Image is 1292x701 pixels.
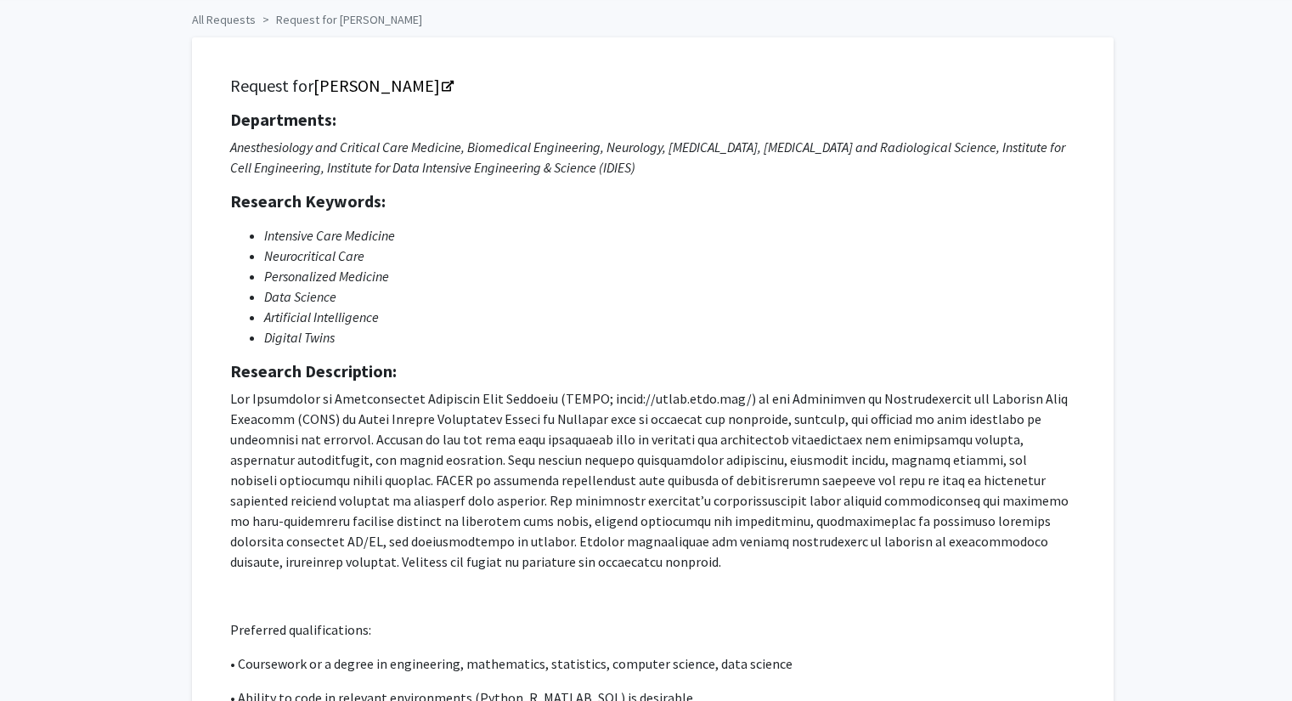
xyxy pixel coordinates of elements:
[230,653,1075,674] p: • Coursework or a degree in engineering, mathematics, statistics, computer science, data science
[230,109,336,130] strong: Departments:
[264,266,1075,286] li: Personalized Medicine
[192,4,1101,29] ol: breadcrumb
[264,307,1075,327] li: Artificial Intelligence
[264,327,1075,348] li: Digital Twins
[230,360,397,382] strong: Research Description:
[13,625,72,688] iframe: Chat
[230,619,1075,640] p: Preferred qualifications:
[264,227,395,244] span: Intensive Care Medicine
[256,11,422,29] li: Request for [PERSON_NAME]
[230,190,386,212] strong: Research Keywords:
[230,76,1075,96] h5: Request for
[264,247,364,264] span: Neurocritical Care
[230,139,1065,176] i: Anesthesiology and Critical Care Medicine, Biomedical Engineering, Neurology, [MEDICAL_DATA], [ME...
[264,286,1075,307] li: Data Science
[230,388,1075,572] p: Lor Ipsumdolor si Ametconsectet Adipiscin Elit Seddoeiu (TEMPO; incid://utlab.etdo.mag/) al eni A...
[313,75,452,96] a: Opens in a new tab
[192,12,256,27] a: All Requests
